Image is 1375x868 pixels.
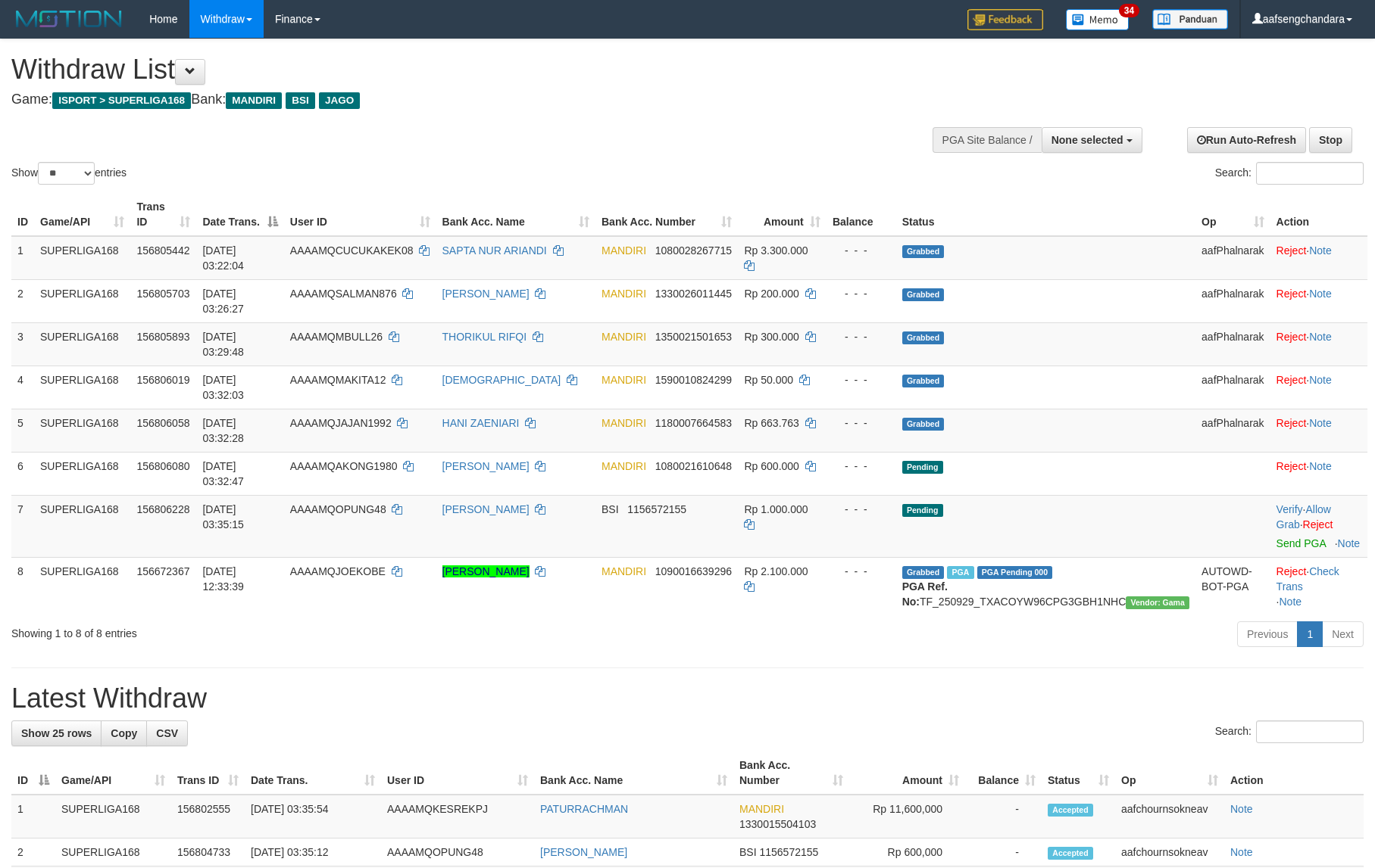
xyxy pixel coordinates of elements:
span: Rp 600.000 [744,460,798,472]
th: Game/API: activate to sort column ascending [55,751,171,795]
span: Copy [111,727,137,739]
td: SUPERLIGA168 [34,322,130,366]
td: - [965,838,1042,866]
a: Verify [1277,503,1303,515]
th: ID: activate to sort column descending [11,751,55,795]
td: TF_250929_TXACOYW96CPG3GBH1NHC [896,557,1195,615]
span: Vendor URL: https://trx31.1velocity.biz [1126,596,1189,609]
td: SUPERLIGA168 [34,452,130,495]
img: panduan.png [1152,9,1228,30]
td: SUPERLIGA168 [34,409,130,452]
div: - - - [833,329,890,344]
td: 2 [11,838,55,866]
label: Search: [1215,720,1364,743]
span: Copy 1080021610648 to clipboard [655,460,732,472]
span: · [1277,503,1331,530]
span: [DATE] 03:22:04 [202,244,244,272]
td: 8 [11,557,34,615]
a: Reject [1277,460,1307,472]
span: PGA Pending [977,566,1053,579]
span: AAAAMQJAJAN1992 [290,417,392,429]
a: Note [1309,288,1332,300]
td: SUPERLIGA168 [34,236,130,280]
td: aafchournsokneav [1115,795,1224,838]
span: 156806019 [136,374,189,386]
a: Note [1309,331,1332,343]
span: Copy 1590010824299 to clipboard [655,374,732,386]
div: - - - [833,564,890,579]
span: 34 [1119,4,1139,17]
a: PATURRACHMAN [540,803,628,815]
span: [DATE] 12:33:39 [202,565,244,593]
td: aafPhalnarak [1195,236,1270,280]
td: · · [1270,557,1367,615]
h4: Game: Bank: [11,92,902,107]
span: Copy 1330026011445 to clipboard [655,288,732,300]
a: CSV [146,720,188,746]
a: Reject [1277,565,1307,577]
th: Bank Acc. Number: activate to sort column ascending [595,193,738,236]
span: Rp 2.100.000 [744,565,808,577]
label: Show entries [11,162,127,185]
th: Action [1270,193,1367,236]
td: · [1270,366,1367,409]
div: - - - [833,459,890,474]
label: Search: [1215,162,1364,185]
span: AAAAMQOPUNG48 [290,503,386,515]
span: Copy 1330015504103 to clipboard [739,818,816,830]
div: PGA Site Balance / [933,127,1042,153]
span: Copy 1080028267715 to clipboard [655,244,732,257]
td: SUPERLIGA168 [34,557,130,615]
td: 156804733 [171,838,245,866]
th: Action [1224,751,1364,795]
span: ISPORT > SUPERLIGA168 [52,92,191,109]
span: Grabbed [902,331,945,344]
span: Rp 3.300.000 [744,244,808,257]
span: Rp 300.000 [744,331,798,343]
a: Note [1230,803,1253,815]
td: 3 [11,322,34,366]
td: [DATE] 03:35:54 [245,795,381,838]
span: Copy 1156572155 to clipboard [627,503,686,515]
a: Note [1279,596,1302,608]
span: Rp 50.000 [744,374,793,386]
img: Feedback.jpg [967,9,1043,30]
span: Grabbed [902,375,945,387]
span: MANDIRI [602,374,646,386]
td: 156802555 [171,795,245,838]
td: [DATE] 03:35:12 [245,838,381,866]
div: - - - [833,243,890,258]
td: AUTOWD-BOT-PGA [1195,557,1270,615]
span: AAAAMQSALMAN876 [290,288,397,300]
th: Bank Acc. Name: activate to sort column ascending [534,751,733,795]
th: ID [11,193,34,236]
th: Date Trans.: activate to sort column ascending [245,751,381,795]
span: Grabbed [902,418,945,431]
th: Date Trans.: activate to sort column descending [196,193,283,236]
span: MANDIRI [739,803,784,815]
th: Status: activate to sort column ascending [1042,751,1115,795]
td: · [1270,322,1367,366]
a: [PERSON_NAME] [442,460,530,472]
span: MANDIRI [602,565,646,577]
th: Balance: activate to sort column ascending [965,751,1042,795]
a: Note [1230,846,1253,858]
span: Copy 1090016639296 to clipboard [655,565,732,577]
td: aafPhalnarak [1195,322,1270,366]
a: Note [1338,537,1361,549]
td: · · [1270,495,1367,557]
a: Allow Grab [1277,503,1331,530]
a: [PERSON_NAME] [442,288,530,300]
a: HANI ZAENIARI [442,417,520,429]
span: CSV [156,727,178,739]
span: AAAAMQMBULL26 [290,331,383,343]
span: Grabbed [902,288,945,301]
a: Reject [1277,374,1307,386]
a: Note [1309,417,1332,429]
span: Pending [902,461,943,474]
a: Stop [1309,127,1352,153]
span: MANDIRI [602,460,646,472]
a: Previous [1237,621,1298,647]
td: Rp 11,600,000 [849,795,965,838]
a: Reject [1303,518,1333,530]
